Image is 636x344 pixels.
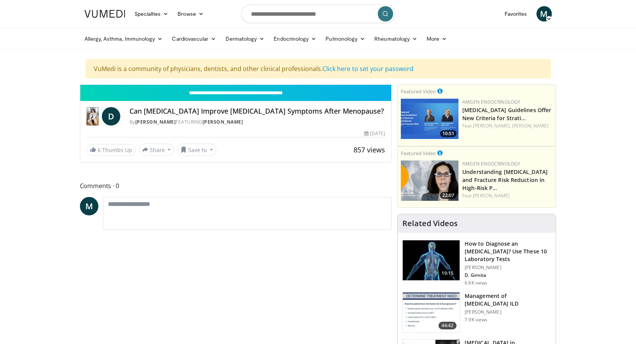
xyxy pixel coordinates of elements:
h3: Management of [MEDICAL_DATA] ILD [465,292,551,308]
a: Amgen Endocrinology [462,99,520,105]
a: [PERSON_NAME] [473,192,510,199]
a: [PERSON_NAME] [512,122,548,129]
img: 94354a42-e356-4408-ae03-74466ea68b7a.150x105_q85_crop-smart_upscale.jpg [403,240,460,280]
div: By FEATURING [130,119,385,126]
img: c9a25db3-4db0-49e1-a46f-17b5c91d58a1.png.150x105_q85_crop-smart_upscale.png [401,160,458,201]
p: [PERSON_NAME] [465,309,551,315]
span: 857 views [354,145,385,154]
a: Specialties [130,6,173,21]
p: D. Girnita [465,272,551,278]
p: 7.9K views [465,317,487,323]
a: Click here to set your password [322,64,413,73]
a: Cardiovascular [167,31,221,46]
span: 44:42 [438,322,457,329]
p: 6.6K views [465,280,487,286]
span: 6 [98,146,101,154]
a: Favorites [500,6,532,21]
a: More [422,31,452,46]
a: M [536,6,552,21]
small: Featured Video [401,150,436,157]
a: Amgen Endocrinology [462,160,520,167]
div: [DATE] [364,130,385,137]
a: 10:51 [401,99,458,139]
a: Dermatology [221,31,269,46]
button: Share [139,144,174,156]
p: [PERSON_NAME] [465,265,551,271]
img: f34b7c1c-2f02-4eb7-a3f6-ccfac58a9900.150x105_q85_crop-smart_upscale.jpg [403,293,460,332]
div: VuMedi is a community of physicians, dentists, and other clinical professionals. [86,59,551,78]
h4: Related Videos [402,219,458,228]
div: Feat. [462,192,553,199]
a: Allergy, Asthma, Immunology [80,31,168,46]
a: [PERSON_NAME], [473,122,511,129]
a: D [102,107,120,126]
h3: How to Diagnose an [MEDICAL_DATA]? Use These 10 Laboratory Tests [465,240,551,263]
img: 7b525459-078d-43af-84f9-5c25155c8fbb.png.150x105_q85_crop-smart_upscale.jpg [401,99,458,139]
a: Endocrinology [269,31,321,46]
a: [PERSON_NAME] [135,119,176,125]
span: 19:15 [438,270,457,277]
a: Rheumatology [370,31,422,46]
input: Search topics, interventions [241,5,395,23]
span: 10:51 [440,130,457,137]
a: 19:15 How to Diagnose an [MEDICAL_DATA]? Use These 10 Laboratory Tests [PERSON_NAME] D. Girnita 6... [402,240,551,286]
a: [PERSON_NAME] [203,119,243,125]
a: 22:07 [401,160,458,201]
img: VuMedi Logo [85,10,125,18]
img: Dr. Diana Girnita [86,107,99,126]
a: Browse [173,6,208,21]
div: Feat. [462,122,553,129]
span: Comments 0 [80,181,392,191]
a: M [80,197,98,215]
button: Save to [177,144,216,156]
a: Understanding [MEDICAL_DATA] and Fracture Risk Reduction in High-Risk P… [462,168,548,192]
a: 44:42 Management of [MEDICAL_DATA] ILD [PERSON_NAME] 7.9K views [402,292,551,333]
a: [MEDICAL_DATA] Guidelines Offer New Criteria for Strati… [462,106,551,122]
h4: Can [MEDICAL_DATA] Improve [MEDICAL_DATA] Symptoms After Menopause? [130,107,385,116]
a: 6 Thumbs Up [86,144,136,156]
span: 22:07 [440,192,457,199]
a: Pulmonology [321,31,370,46]
small: Featured Video [401,88,436,95]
